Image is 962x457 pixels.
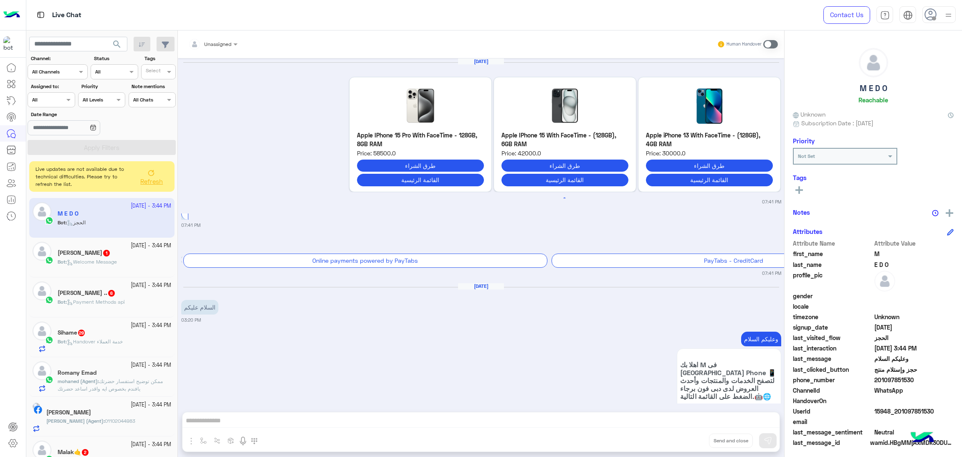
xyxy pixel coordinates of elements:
[33,403,40,410] img: picture
[144,55,175,62] label: Tags
[108,290,115,297] span: 6
[793,174,954,181] h6: Tags
[793,249,873,258] span: first_name
[357,174,484,186] button: القائمة الرئيسية
[82,449,89,456] span: 2
[134,165,168,189] button: Refresh
[501,149,628,157] span: Price: 42000.0
[501,85,628,127] img: Apple-IPhone-15-With-FaceTime-128GB-6GB-RAM_Apple_8309_2-jpeg.webp
[646,160,773,172] button: طرق الشراء
[58,378,163,392] span: ممكن توضيح استفسار حضرتك يافندم بخصوص ايه واقدر اساعد حضرتك
[793,271,873,290] span: profile_pic
[874,365,954,374] span: حجز وإستلام منتج
[58,378,99,384] b: :
[874,302,954,311] span: null
[793,417,873,426] span: email
[183,254,547,267] div: Online payments powered by PayTabs
[181,317,201,323] small: 03:20 PM
[874,407,954,416] span: 15948_201097851530
[45,256,53,264] img: WhatsApp
[859,48,888,77] img: defaultAdmin.png
[874,354,954,363] span: وعليكم السلام
[874,396,954,405] span: null
[58,338,66,345] span: Bot
[357,85,484,127] img: Apple-IPhone-15-Pro-With-FaceTime-256GB-8GB-RAM-Titanium_3665_2.jpeg
[793,396,873,405] span: HandoverOn
[501,174,628,186] button: القائمة الرئيسية
[932,210,939,216] img: notes
[45,336,53,344] img: WhatsApp
[793,312,873,321] span: timezone
[874,428,954,437] span: 0
[858,96,888,104] h6: Reachable
[67,338,123,345] span: Handover خدمة العملاء
[801,119,873,127] span: Subscription Date : [DATE]
[874,249,954,258] span: M
[81,83,124,90] label: Priority
[33,322,51,340] img: defaultAdmin.png
[107,37,127,55] button: search
[823,6,870,24] a: Contact Us
[762,270,781,277] small: 07:41 PM
[67,259,117,265] span: Welcome Message
[903,10,913,20] img: tab
[874,344,954,353] span: 2025-10-03T12:44:31.651Z
[501,160,628,172] button: طرق الشراء
[31,83,74,90] label: Assigned to:
[880,10,890,20] img: tab
[58,329,86,336] h5: Sihame
[874,417,954,426] span: null
[874,386,954,395] span: 2
[793,302,873,311] span: locale
[58,299,67,305] b: :
[33,282,51,300] img: defaultAdmin.png
[727,41,762,48] small: Human Handover
[58,378,98,384] span: mohaned (Agent)
[874,323,954,332] span: 2024-09-08T08:02:08.374Z
[793,333,873,342] span: last_visited_flow
[58,449,89,456] h5: Malak🤙
[793,137,815,145] h6: Priority
[58,369,96,376] h5: Romany Emad
[3,36,18,51] img: 1403182699927242
[874,376,954,384] span: 201097851530
[793,344,873,353] span: last_interaction
[709,434,753,448] button: Send and close
[874,271,895,292] img: defaultAdmin.png
[793,292,873,300] span: gender
[132,83,175,90] label: Note mentions
[870,438,954,447] span: wamid.HBgMMjAxMDk3ODUxNTMwFQIAEhggQUNDNDc1NTc3MTY1QjBGRDFGNjU1RTQxOURFNjIxRTgA
[946,209,953,217] img: add
[105,418,135,424] span: 01102044983
[58,289,116,297] h5: Alaa Bahgat ..
[33,361,51,380] img: defaultAdmin.png
[58,299,66,305] span: Bot
[908,424,937,453] img: hulul-logo.png
[3,6,20,24] img: Logo
[28,140,176,155] button: Apply Filters
[52,10,81,21] p: Live Chat
[793,407,873,416] span: UserId
[357,160,484,172] button: طرق الشراء
[131,282,171,289] small: [DATE] - 3:44 PM
[646,149,773,157] span: Price: 30000.0
[58,259,66,265] span: Bot
[58,249,111,256] h5: Ahmed
[762,198,781,205] small: 07:41 PM
[35,10,46,20] img: tab
[31,111,124,118] label: Date Range
[31,55,87,62] label: Channel:
[46,418,104,424] span: [PERSON_NAME] (Agent)
[67,299,125,305] span: Payment Methods api
[793,354,873,363] span: last_message
[793,365,873,374] span: last_clicked_button
[552,254,916,267] div: PayTabs - CreditCard
[357,149,484,157] span: Price: 58500.0
[58,259,67,265] b: :
[793,228,823,235] h6: Attributes
[46,409,91,416] h5: Zozza Hosney
[181,300,218,315] p: 29/8/2025, 3:20 PM
[793,208,810,216] h6: Notes
[741,332,781,346] p: 29/8/2025, 3:20 PM
[874,292,954,300] span: null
